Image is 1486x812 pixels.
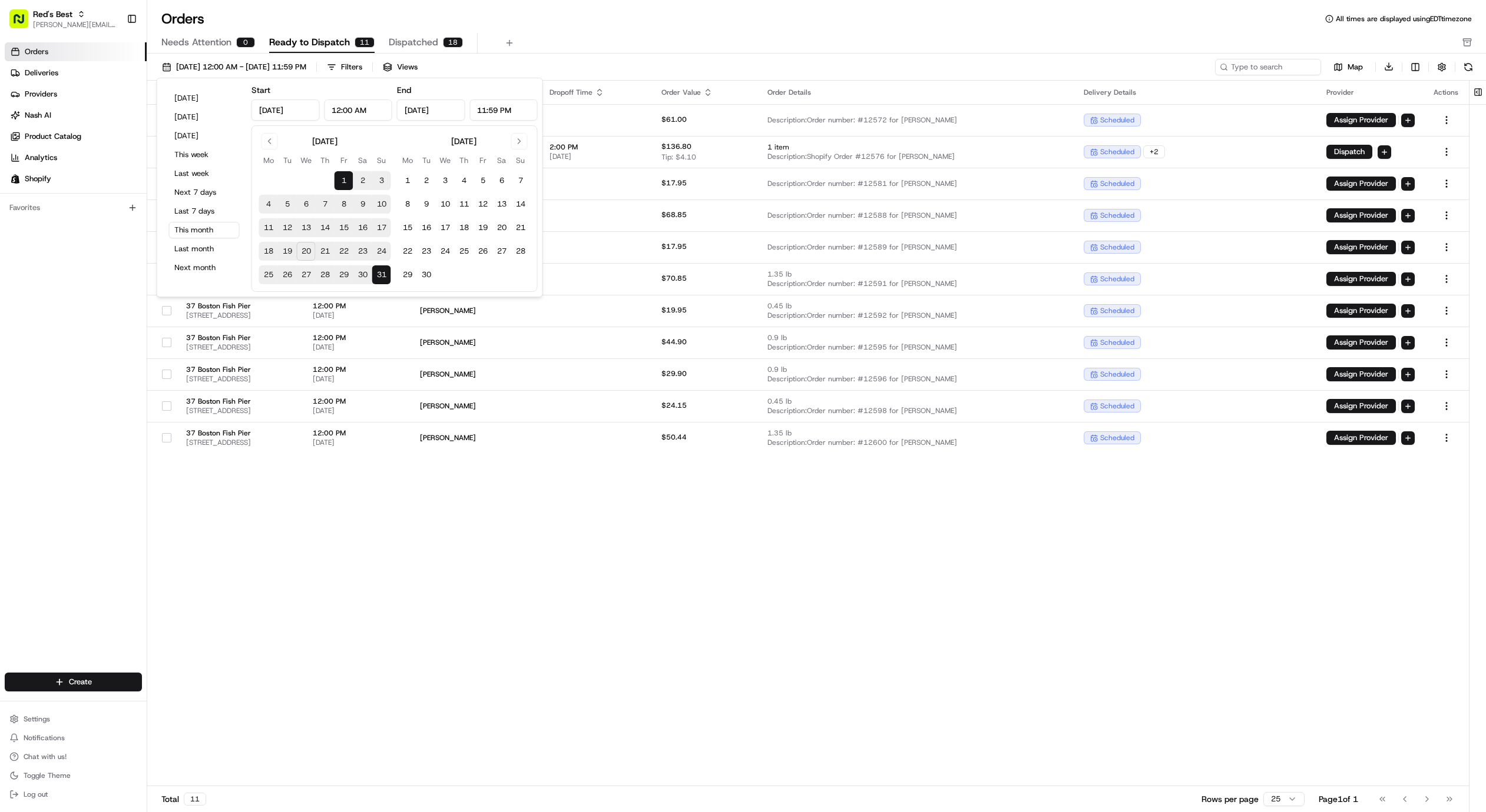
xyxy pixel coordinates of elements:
[5,767,142,784] button: Toggle Theme
[661,432,687,442] span: $50.44
[5,64,147,82] a: Deliveries
[436,218,455,237] button: 17
[492,218,511,237] button: 20
[297,154,316,167] th: Wednesday
[169,109,240,125] button: [DATE]
[1084,88,1308,97] div: Delivery Details
[111,264,189,275] span: API Documentation
[474,171,492,190] button: 5
[661,369,687,378] span: $29.90
[372,154,391,167] th: Sunday
[661,274,687,283] span: $70.85
[335,218,353,237] button: 15
[312,135,337,147] div: [DATE]
[474,242,492,261] button: 26
[335,242,353,261] button: 22
[297,195,316,214] button: 6
[420,401,531,411] span: [PERSON_NAME]
[12,154,79,163] div: Past conversations
[1100,115,1134,125] span: scheduled
[1202,793,1259,805] p: Rows per page
[25,46,48,57] span: Orders
[12,265,21,274] div: 📗
[37,183,125,192] span: Wisdom [PERSON_NAME]
[353,242,372,261] button: 23
[176,62,306,72] span: [DATE] 12:00 AM - [DATE] 11:59 PM
[436,195,455,214] button: 10
[398,265,417,284] button: 29
[313,301,401,311] span: 12:00 PM
[278,195,297,214] button: 5
[767,179,1065,188] span: Description: Order number: #12581 for [PERSON_NAME]
[297,218,316,237] button: 13
[186,438,294,447] span: [STREET_ADDRESS]
[161,9,204,28] h1: Orders
[313,397,401,406] span: 12:00 PM
[661,178,687,188] span: $17.95
[353,171,372,190] button: 2
[236,37,255,48] div: 0
[169,128,240,144] button: [DATE]
[335,171,353,190] button: 1
[25,113,46,134] img: 8571987876998_91fb9ceb93ad5c398215_72.jpg
[661,337,687,347] span: $44.90
[5,148,147,167] a: Analytics
[7,259,95,280] a: 📗Knowledge Base
[11,174,20,184] img: Shopify logo
[98,215,102,224] span: •
[1326,145,1372,159] button: Dispatch
[661,142,691,151] span: $136.80
[183,151,214,165] button: See all
[767,211,1065,220] span: Description: Order number: #12588 for [PERSON_NAME]
[297,242,316,261] button: 20
[25,68,58,78] span: Deliveries
[186,374,294,384] span: [STREET_ADDRESS]
[169,90,240,107] button: [DATE]
[278,218,297,237] button: 12
[12,48,214,66] p: Welcome 👋
[169,147,240,163] button: This week
[443,37,463,48] div: 18
[398,218,417,237] button: 15
[767,269,1065,279] span: 1.35 lb
[353,265,372,284] button: 30
[417,218,436,237] button: 16
[767,438,1065,447] span: Description: Order number: #12600 for [PERSON_NAME]
[492,154,511,167] th: Saturday
[161,793,206,806] div: Total
[259,242,278,261] button: 18
[24,184,33,193] img: 1736555255976-a54dd68f-1ca7-489b-9aae-adbdc363a1c4
[186,311,294,320] span: [STREET_ADDRESS]
[186,342,294,352] span: [STREET_ADDRESS]
[1100,179,1134,188] span: scheduled
[251,99,320,121] input: Date
[100,265,109,274] div: 💻
[372,265,391,284] button: 31
[511,218,530,237] button: 21
[25,174,51,184] span: Shopify
[324,99,392,121] input: Time
[397,62,418,72] span: Views
[335,265,353,284] button: 29
[417,242,436,261] button: 23
[1460,59,1477,75] button: Refresh
[767,301,1065,311] span: 0.45 lb
[5,169,147,188] a: Shopify
[5,106,147,125] a: Nash AI
[134,183,158,192] span: [DATE]
[474,154,492,167] th: Friday
[767,428,1065,438] span: 1.35 lb
[1434,88,1459,97] div: Actions
[169,241,240,257] button: Last month
[1326,60,1371,74] button: Map
[420,306,531,315] span: [PERSON_NAME]
[169,165,240,182] button: Last week
[269,35,350,49] span: Ready to Dispatch
[550,142,643,152] span: 2:00 PM
[316,218,335,237] button: 14
[372,171,391,190] button: 3
[117,292,143,301] span: Pylon
[24,714,50,724] span: Settings
[262,133,278,149] button: Go to previous month
[1348,62,1363,72] span: Map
